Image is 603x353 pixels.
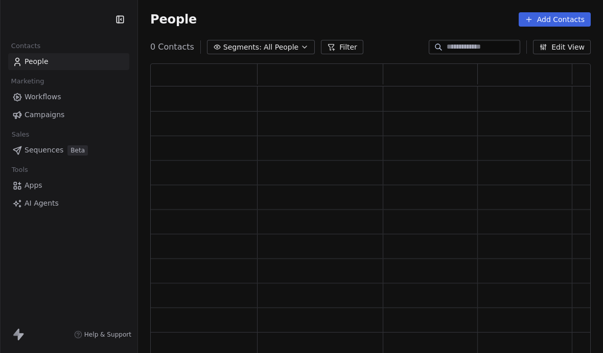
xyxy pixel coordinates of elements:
[25,180,42,191] span: Apps
[519,12,591,27] button: Add Contacts
[25,92,61,102] span: Workflows
[150,41,194,53] span: 0 Contacts
[7,74,49,89] span: Marketing
[7,162,32,178] span: Tools
[8,177,129,194] a: Apps
[8,195,129,212] a: AI Agents
[223,42,262,53] span: Segments:
[25,145,63,156] span: Sequences
[7,38,45,54] span: Contacts
[8,53,129,70] a: People
[321,40,363,54] button: Filter
[7,127,34,142] span: Sales
[8,106,129,123] a: Campaigns
[150,12,197,27] span: People
[25,56,49,67] span: People
[84,330,131,339] span: Help & Support
[25,109,64,120] span: Campaigns
[264,42,298,53] span: All People
[8,89,129,105] a: Workflows
[533,40,591,54] button: Edit View
[67,145,88,156] span: Beta
[74,330,131,339] a: Help & Support
[8,142,129,159] a: SequencesBeta
[25,198,59,209] span: AI Agents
